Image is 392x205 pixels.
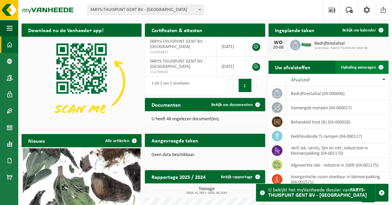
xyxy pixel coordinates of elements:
[217,57,245,77] td: [DATE]
[145,24,209,36] h2: Certificaten & attesten
[341,65,376,70] span: Ophaling aanvragen
[88,5,204,15] span: FARYS-THUISPUNT GENT BV - MARIAKERKE
[88,5,203,15] span: FARYS-THUISPUNT GENT BV - MARIAKERKE
[145,170,212,183] h2: Rapportage 2025 / 2024
[145,98,187,111] h2: Documenten
[228,79,239,92] button: Previous
[286,101,389,115] td: gemengde metalen (04-000017)
[315,41,368,46] span: Bedrijfsrestafval
[150,39,205,49] span: FARYS-THUISPUNT GENT BV - [GEOGRAPHIC_DATA]
[286,158,389,172] td: afgewerkte olie - industrie in 200lt (04-001175)
[152,153,258,157] p: Geen data beschikbaar.
[150,50,211,55] span: VLA904835
[337,24,388,37] a: Bekijk uw kalender
[239,79,252,92] button: 1
[252,79,262,92] button: Next
[272,45,285,50] div: 20-08
[217,37,245,57] td: [DATE]
[152,117,258,122] p: U heeft 48 ongelezen document(en).
[150,59,205,69] span: FARYS-THUISPUNT GENT BV - [GEOGRAPHIC_DATA]
[148,191,265,195] span: 2024: 31,783 t - 2025: 93,216 t
[268,184,375,201] div: U bekijkt het myVanheede dossier van
[100,134,141,147] a: Alle artikelen
[286,115,389,129] td: behandeld hout (B) (04-000028)
[148,78,189,93] div: 1 tot 2 van 2 resultaten
[315,46,368,50] span: 10-913342 - FARYS-THUISPUNT GENT BV
[269,24,321,36] h2: Ingeplande taken
[286,86,389,101] td: bedrijfsrestafval (04-000008)
[22,134,51,147] h2: Nieuws
[268,187,367,198] strong: FARYS-THUISPUNT GENT BV - [GEOGRAPHIC_DATA]
[216,170,265,183] a: Bekijk rapportage
[145,134,205,147] h2: Aangevraagde taken
[336,61,388,74] a: Ophaling aanvragen
[286,129,389,143] td: kwikhoudende TL-lampen (04-000117)
[342,28,376,32] span: Bekijk uw kalender
[150,70,211,75] span: VLA709649
[286,143,389,158] td: verf, lak, vernis, lijm en inkt, industrieel in kleinverpakking (04-001170)
[272,40,285,45] div: WO
[148,187,265,195] h3: Tonnage
[301,41,312,47] img: HK-XC-15-GN-00
[22,24,110,36] h2: Download nu de Vanheede+ app!
[206,98,265,111] a: Bekijk uw documenten
[212,103,253,107] span: Bekijk uw documenten
[286,172,389,187] td: anorganische zuren vloeibaar in kleinverpakking (04-001571)
[22,37,142,127] img: Download de VHEPlus App
[291,77,310,83] span: Afvalstof
[269,61,317,74] h2: Uw afvalstoffen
